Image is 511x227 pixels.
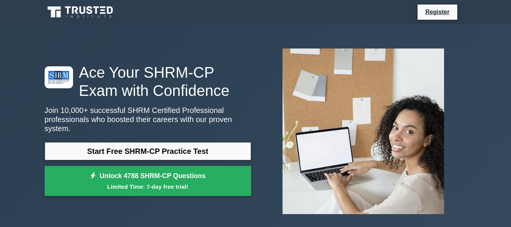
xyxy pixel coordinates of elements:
a: Start Free SHRM-CP Practice Test [45,142,251,160]
p: Join 10,000+ successful SHRM Certified Professional professionals who boosted their careers with ... [45,106,251,133]
h1: Ace Your SHRM-CP Exam with Confidence [45,63,251,100]
small: Limited Time: 7-day free trial! [54,182,242,191]
a: Unlock 4788 SHRM-CP QuestionsLimited Time: 7-day free trial! [45,166,251,196]
a: Register [421,7,454,17]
